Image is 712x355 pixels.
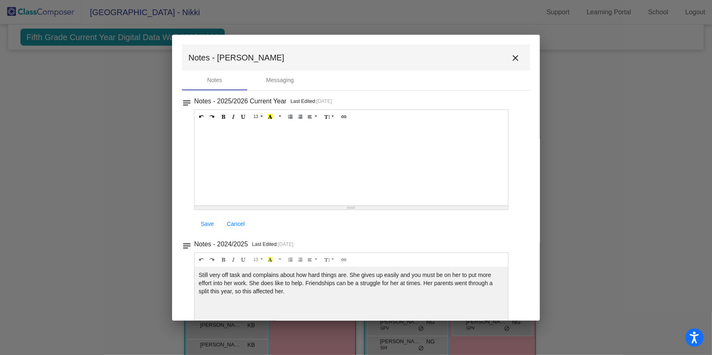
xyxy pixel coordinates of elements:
[206,112,217,122] button: Redo (⌘+⇧+Z)
[285,255,296,265] button: Unordered list (⌘+⇧+NUM7)
[265,255,275,265] button: Recent Color
[188,51,284,64] span: Notes - [PERSON_NAME]
[206,255,217,265] button: Redo (⌘+⇧+Z)
[201,221,214,227] span: Save
[228,255,239,265] button: Italic (⌘+I)
[322,112,337,122] button: Line Height
[228,112,239,122] button: Italic (⌘+I)
[252,240,293,248] p: Last Edited:
[182,96,192,105] mat-icon: notes
[219,255,229,265] button: Bold (⌘+B)
[339,112,349,122] button: Link (⌘+K)
[194,96,287,107] h3: Notes - 2025/2026 Current Year
[510,53,520,63] mat-icon: close
[253,114,258,119] span: 13
[238,112,249,122] button: Underline (⌘+U)
[219,112,229,122] button: Bold (⌘+B)
[227,221,245,227] span: Cancel
[291,97,332,105] p: Last Edited:
[253,257,258,262] span: 13
[251,112,266,122] button: Font Size
[251,255,266,265] button: Font Size
[266,76,294,85] div: Messaging
[182,239,192,248] mat-icon: notes
[316,98,332,104] span: [DATE]
[197,255,207,265] button: Undo (⌘+Z)
[194,239,248,250] h3: Notes - 2024/2025
[278,241,293,247] span: [DATE]
[339,255,349,265] button: Link (⌘+K)
[322,255,337,265] button: Line Height
[285,112,296,122] button: Unordered list (⌘+⇧+NUM7)
[195,267,508,348] div: Still very off task and complains about how hard things are. She gives up easily and you must be ...
[305,112,320,122] button: Paragraph
[197,112,207,122] button: Undo (⌘+Z)
[295,255,305,265] button: Ordered list (⌘+⇧+NUM8)
[305,255,320,265] button: Paragraph
[275,255,283,265] button: More Color
[265,112,275,122] button: Recent Color
[295,112,305,122] button: Ordered list (⌘+⇧+NUM8)
[207,76,222,85] div: Notes
[275,112,283,122] button: More Color
[195,206,508,210] div: Resize
[238,255,249,265] button: Underline (⌘+U)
